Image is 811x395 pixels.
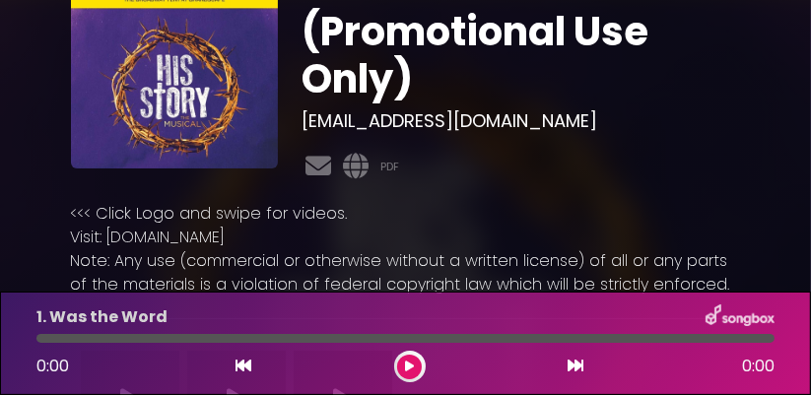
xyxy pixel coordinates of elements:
[36,305,168,329] p: 1. Was the Word
[302,110,740,132] h3: [EMAIL_ADDRESS][DOMAIN_NAME]
[706,304,775,330] img: songbox-logo-white.png
[742,355,775,378] span: 0:00
[380,159,399,175] a: PDF
[71,202,741,296] p: <<< Click Logo and swipe for videos. Visit: [DOMAIN_NAME] Note: Any use (commercial or otherwise ...
[36,355,69,377] span: 0:00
